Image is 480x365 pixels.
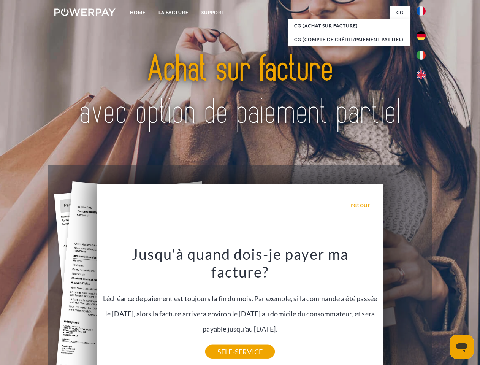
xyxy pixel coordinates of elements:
[417,51,426,60] img: it
[417,70,426,79] img: en
[124,6,152,19] a: Home
[101,245,379,352] div: L'échéance de paiement est toujours la fin du mois. Par exemple, si la commande a été passée le [...
[205,345,275,359] a: SELF-SERVICE
[417,6,426,16] img: fr
[73,36,407,146] img: title-powerpay_fr.svg
[288,19,410,33] a: CG (achat sur facture)
[288,33,410,46] a: CG (Compte de crédit/paiement partiel)
[101,245,379,281] h3: Jusqu'à quand dois-je payer ma facture?
[195,6,231,19] a: Support
[152,6,195,19] a: LA FACTURE
[351,201,370,208] a: retour
[450,335,474,359] iframe: Bouton de lancement de la fenêtre de messagerie
[390,6,410,19] a: CG
[54,8,116,16] img: logo-powerpay-white.svg
[417,31,426,40] img: de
